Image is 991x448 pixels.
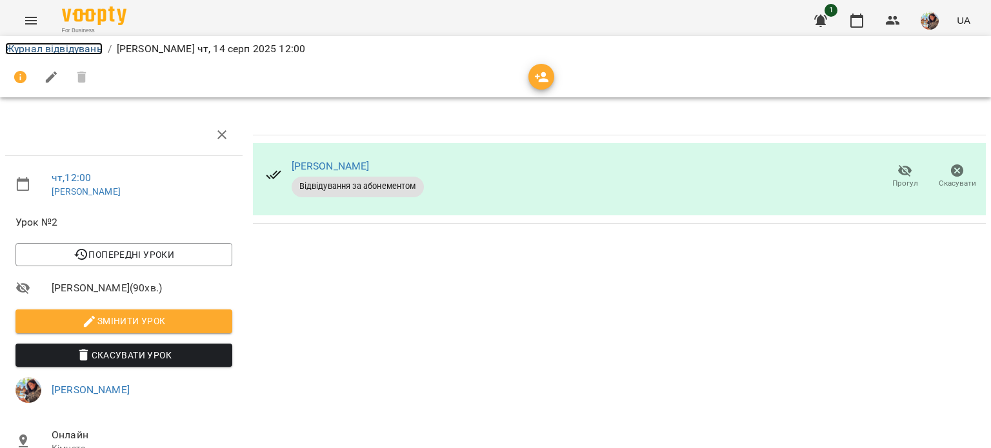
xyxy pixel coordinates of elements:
span: Змінити урок [26,313,222,329]
button: Попередні уроки [15,243,232,266]
a: чт , 12:00 [52,171,91,184]
a: [PERSON_NAME] [52,384,130,396]
button: Menu [15,5,46,36]
span: Попередні уроки [26,247,222,262]
img: Voopty Logo [62,6,126,25]
span: For Business [62,26,126,35]
nav: breadcrumb [5,41,986,57]
a: [PERSON_NAME] [292,160,370,172]
span: [PERSON_NAME] ( 90 хв. ) [52,280,232,296]
span: Прогул [892,178,918,189]
button: Прогул [879,159,931,195]
span: 1 [825,4,837,17]
button: Скасувати [931,159,983,195]
span: Скасувати [939,178,976,189]
button: UA [952,8,976,32]
a: [PERSON_NAME] [52,186,121,197]
img: 8f0a5762f3e5ee796b2308d9112ead2f.jpeg [921,12,939,30]
span: Скасувати Урок [26,347,222,363]
span: Онлайн [52,427,232,443]
span: Відвідування за абонементом [292,180,424,192]
button: Змінити урок [15,309,232,333]
p: [PERSON_NAME] чт, 14 серп 2025 12:00 [117,41,305,57]
span: Урок №2 [15,215,232,230]
a: Журнал відвідувань [5,43,103,55]
button: Скасувати Урок [15,344,232,367]
img: 8f0a5762f3e5ee796b2308d9112ead2f.jpeg [15,377,41,403]
li: / [108,41,112,57]
span: UA [957,14,970,27]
